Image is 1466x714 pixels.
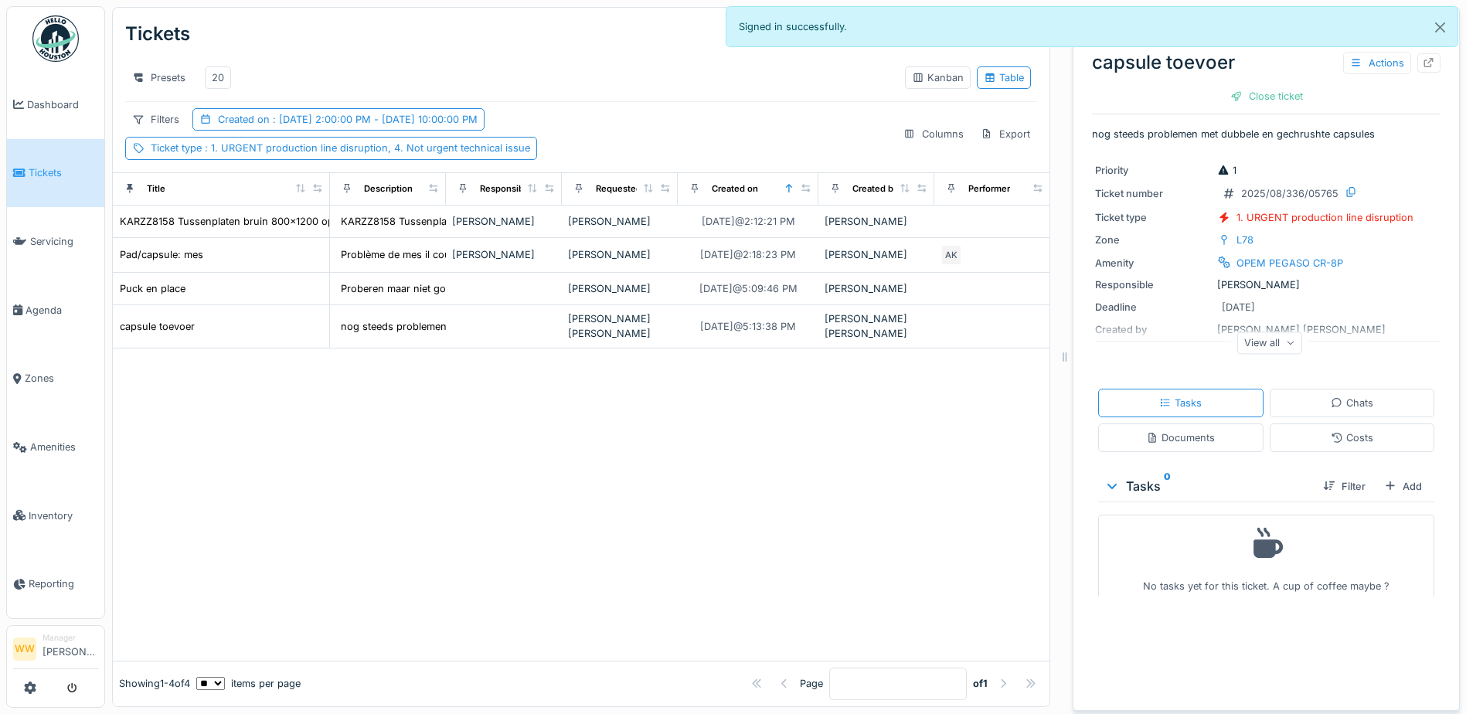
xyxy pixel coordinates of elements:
div: Ticket type [1095,210,1211,225]
a: Inventory [7,481,104,550]
div: Add [1378,476,1428,497]
div: 20 [212,70,224,85]
div: [PERSON_NAME] [825,247,928,262]
div: Manager [43,632,98,644]
div: [PERSON_NAME] [568,247,672,262]
div: Ticket type [151,141,530,155]
div: Signed in successfully. [726,6,1459,47]
div: Documents [1146,430,1215,445]
div: [PERSON_NAME] [825,281,928,296]
div: Created by [852,182,899,195]
div: Filters [125,108,186,131]
a: Tickets [7,139,104,208]
div: [PERSON_NAME] [825,214,928,229]
div: AK [940,244,962,266]
div: [PERSON_NAME] [568,281,672,296]
p: nog steeds problemen met dubbele en gechrushte capsules [1092,127,1440,141]
div: Requested by [596,182,655,195]
a: Dashboard [7,70,104,139]
div: Created on [712,182,758,195]
div: [PERSON_NAME] [1095,277,1437,292]
div: [DATE] @ 5:09:46 PM [699,281,798,296]
li: WW [13,637,36,661]
div: Pad/capsule: mes [120,247,203,262]
span: Reporting [29,576,98,591]
div: Table [984,70,1024,85]
div: Costs [1331,430,1373,445]
a: Servicing [7,207,104,276]
div: [DATE] [1222,300,1255,314]
div: [PERSON_NAME] [PERSON_NAME] [825,311,928,341]
button: Close [1423,7,1457,48]
div: Ticket number [1095,186,1211,201]
img: Badge_color-CXgf-gQk.svg [32,15,79,62]
div: Description [364,182,413,195]
a: Agenda [7,276,104,345]
div: Performer [968,182,1010,195]
div: [PERSON_NAME] [PERSON_NAME] [568,311,672,341]
a: WW Manager[PERSON_NAME] [13,632,98,669]
div: Priority [1095,163,1211,178]
div: nog steeds problemen met dubbele en gechrushte ... [341,319,591,334]
strong: of 1 [973,676,988,691]
div: Export [974,123,1037,145]
span: Agenda [26,303,98,318]
span: : [DATE] 2:00:00 PM - [DATE] 10:00:00 PM [270,114,478,125]
div: KARZZ8158 Tussenplaten bruin 800x1200 op robot's Hal 1 [120,214,396,229]
span: Amenities [30,440,98,454]
div: [DATE] @ 2:12:21 PM [702,214,795,229]
div: Page [800,676,823,691]
div: Deadline [1095,300,1211,314]
div: capsule toevoer [1092,49,1440,76]
div: Problème de mes il coup pas bien [341,247,500,262]
div: View all [1237,331,1302,354]
span: Zones [25,371,98,386]
div: Zone [1095,233,1211,247]
div: Presets [125,66,192,89]
div: 2025/08/336/05765 [1241,186,1338,201]
div: Amenity [1095,256,1211,270]
div: items per page [196,676,301,691]
div: Filter [1317,476,1372,497]
div: L78 [1236,233,1253,247]
div: Kanban [912,70,964,85]
div: Puck en place [120,281,185,296]
div: No tasks yet for this ticket. A cup of coffee maybe ? [1108,522,1424,593]
div: OPEM PEGASO CR-8P [1236,256,1343,270]
span: Inventory [29,508,98,523]
div: Tasks [1159,396,1202,410]
div: Columns [896,123,971,145]
div: Responsible [1095,277,1211,292]
div: Responsible [480,182,532,195]
div: Chats [1331,396,1373,410]
div: [PERSON_NAME] [568,214,672,229]
div: KARZZ8158 Tussenplaten bruin 800x1200. De robot... [341,214,596,229]
div: [DATE] @ 5:13:38 PM [700,319,796,334]
span: : 1. URGENT production line disruption, 4. Not urgent technical issue [202,142,530,154]
div: Created on [218,112,478,127]
a: Zones [7,345,104,413]
span: Dashboard [27,97,98,112]
span: Tickets [29,165,98,180]
div: Tasks [1104,477,1311,495]
span: Servicing [30,234,98,249]
div: 1. URGENT production line disruption [1236,210,1413,225]
div: Tickets [125,14,190,54]
div: Proberen maar niet goed pick en place [341,281,522,296]
div: 1 [1217,163,1236,178]
div: [DATE] @ 2:18:23 PM [700,247,796,262]
a: Reporting [7,550,104,619]
sup: 0 [1164,477,1171,495]
div: Close ticket [1224,86,1309,107]
div: capsule toevoer [120,319,195,334]
div: [PERSON_NAME] [452,214,556,229]
li: [PERSON_NAME] [43,632,98,665]
div: Showing 1 - 4 of 4 [119,676,190,691]
div: Title [147,182,165,195]
a: Amenities [7,413,104,481]
div: [PERSON_NAME] [452,247,556,262]
div: Actions [1343,52,1411,74]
